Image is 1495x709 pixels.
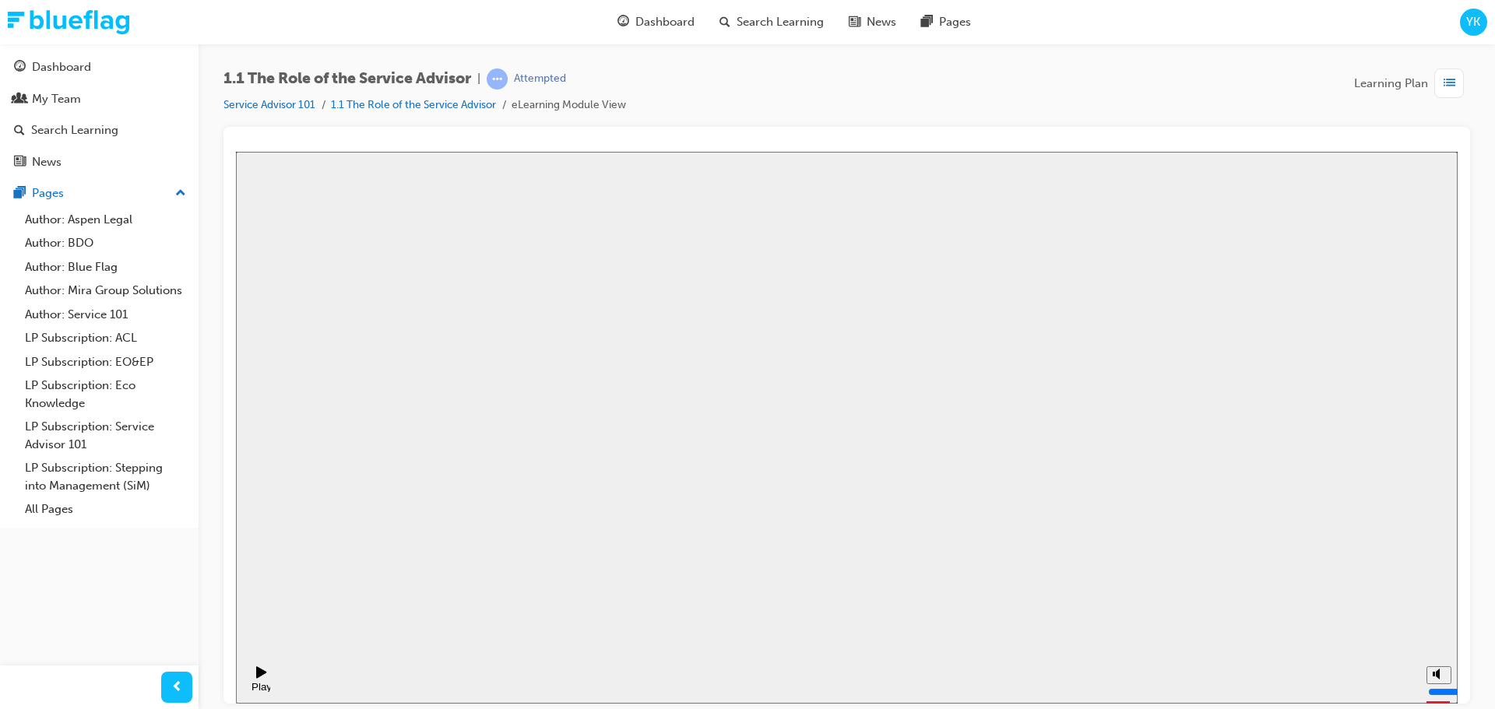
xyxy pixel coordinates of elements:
[8,10,129,34] img: Trak
[635,13,695,31] span: Dashboard
[175,184,186,204] span: up-icon
[32,58,91,76] div: Dashboard
[1183,501,1214,552] div: misc controls
[8,514,34,540] button: Pause (Ctrl+Alt+P)
[617,12,629,32] span: guage-icon
[223,70,471,88] span: 1.1 The Role of the Service Advisor
[514,72,566,86] div: Attempted
[1191,514,1215,532] button: Mute (Ctrl+Alt+M)
[1354,75,1428,93] span: Learning Plan
[1466,13,1480,31] span: YK
[487,68,508,90] span: learningRecordVerb_ATTEMPT-icon
[6,53,192,82] a: Dashboard
[1354,68,1470,98] button: Learning Plan
[512,97,626,114] li: eLearning Module View
[331,98,496,111] a: 1.1 The Role of the Service Advisor
[12,529,39,553] div: Play (Ctrl+Alt+P)
[8,501,34,552] div: playback controls
[605,6,707,38] a: guage-iconDashboard
[6,148,192,177] a: News
[939,13,971,31] span: Pages
[32,184,64,202] div: Pages
[6,85,192,114] a: My Team
[1444,74,1455,93] span: list-icon
[707,6,836,38] a: search-iconSearch Learning
[31,121,118,139] div: Search Learning
[171,678,183,697] span: prev-icon
[719,12,730,32] span: search-icon
[19,456,192,497] a: LP Subscription: Stepping into Management (SiM)
[223,98,315,111] a: Service Advisor 101
[737,13,824,31] span: Search Learning
[921,12,933,32] span: pages-icon
[19,279,192,303] a: Author: Mira Group Solutions
[836,6,909,38] a: news-iconNews
[909,6,983,38] a: pages-iconPages
[32,153,62,171] div: News
[19,255,192,279] a: Author: Blue Flag
[19,231,192,255] a: Author: BDO
[14,61,26,75] span: guage-icon
[849,12,860,32] span: news-icon
[6,179,192,208] button: Pages
[14,187,26,201] span: pages-icon
[1192,534,1293,546] input: volume
[32,90,81,108] div: My Team
[6,116,192,145] a: Search Learning
[19,326,192,350] a: LP Subscription: ACL
[19,374,192,415] a: LP Subscription: Eco Knowledge
[19,415,192,456] a: LP Subscription: Service Advisor 101
[19,497,192,521] a: All Pages
[867,13,896,31] span: News
[14,124,25,138] span: search-icon
[6,50,192,179] button: DashboardMy TeamSearch LearningNews
[19,350,192,374] a: LP Subscription: EO&EP
[19,208,192,232] a: Author: Aspen Legal
[14,156,26,170] span: news-icon
[1460,9,1487,36] button: YK
[14,93,26,107] span: people-icon
[19,303,192,327] a: Author: Service 101
[477,70,480,88] span: |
